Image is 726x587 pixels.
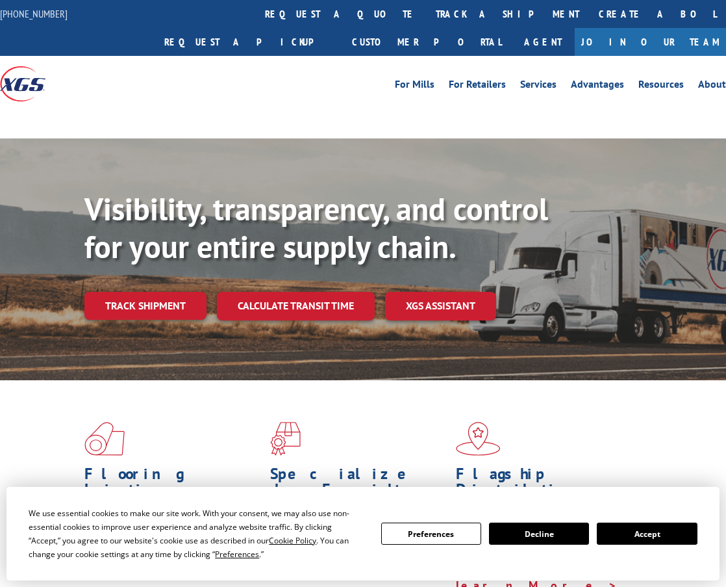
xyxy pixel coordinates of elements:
[489,523,589,545] button: Decline
[270,422,301,456] img: xgs-icon-focused-on-flooring-red
[698,79,726,94] a: About
[84,466,260,519] h1: Flooring Logistics Solutions
[84,292,207,319] a: Track shipment
[269,535,316,546] span: Cookie Policy
[597,523,697,545] button: Accept
[217,292,375,320] a: Calculate transit time
[575,28,726,56] a: Join Our Team
[520,79,557,94] a: Services
[84,519,258,580] span: As an industry carrier of choice, XGS has brought innovation and dedication to flooring logistics...
[511,28,575,56] a: Agent
[449,79,506,94] a: For Retailers
[84,189,548,267] b: Visibility, transparency, and control for your entire supply chain.
[571,79,624,94] a: Advantages
[29,506,365,561] div: We use essential cookies to make our site work. With your consent, we may also use non-essential ...
[84,422,125,456] img: xgs-icon-total-supply-chain-intelligence-red
[395,79,434,94] a: For Mills
[385,292,496,320] a: XGS ASSISTANT
[456,466,632,519] h1: Flagship Distribution Model
[270,466,446,519] h1: Specialized Freight Experts
[215,549,259,560] span: Preferences
[155,28,342,56] a: Request a pickup
[6,487,720,580] div: Cookie Consent Prompt
[456,422,501,456] img: xgs-icon-flagship-distribution-model-red
[638,79,684,94] a: Resources
[381,523,481,545] button: Preferences
[342,28,511,56] a: Customer Portal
